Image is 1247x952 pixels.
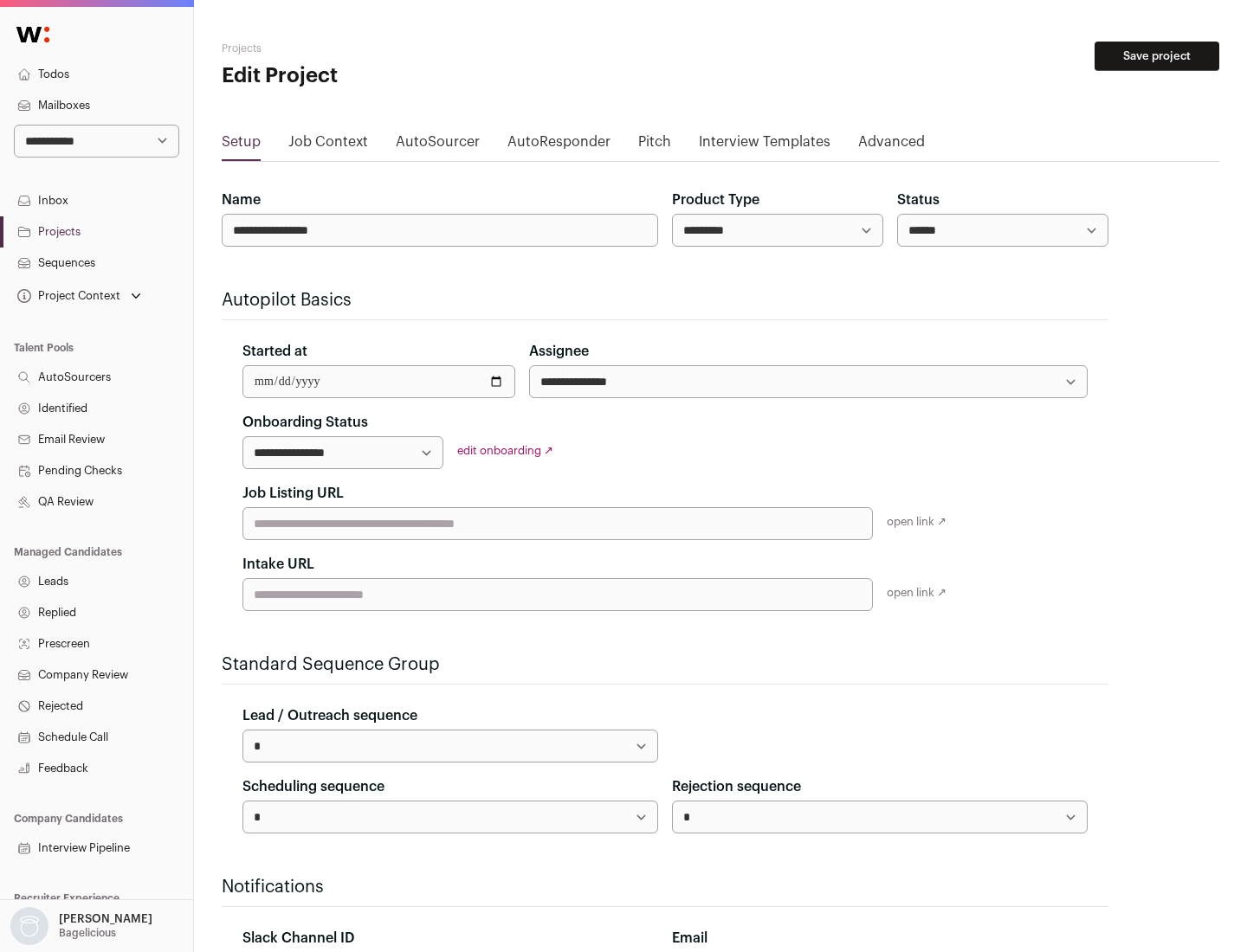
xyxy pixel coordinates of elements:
[222,653,1108,677] h2: Standard Sequence Group
[529,341,589,362] label: Assignee
[396,132,480,159] a: AutoSourcer
[59,926,116,940] p: Bagelicious
[858,132,925,159] a: Advanced
[897,190,940,210] label: Status
[672,928,1088,949] div: Email
[242,341,307,362] label: Started at
[242,483,344,504] label: Job Listing URL
[14,289,120,303] div: Project Context
[457,445,553,456] a: edit onboarding ↗
[699,132,830,159] a: Interview Templates
[222,132,261,159] a: Setup
[14,284,145,308] button: Open dropdown
[1095,42,1219,71] button: Save project
[222,42,554,55] h2: Projects
[638,132,671,159] a: Pitch
[672,776,801,797] label: Rejection sequence
[242,705,417,726] label: Lead / Outreach sequence
[242,776,384,797] label: Scheduling sequence
[242,928,354,949] label: Slack Channel ID
[222,190,261,210] label: Name
[242,412,368,433] label: Onboarding Status
[7,17,59,52] img: Wellfound
[242,554,314,575] label: Intake URL
[222,62,554,90] h1: Edit Project
[222,875,1108,899] h2: Notifications
[222,288,1108,312] h2: Autopilot Basics
[10,907,48,945] img: nopic.png
[288,132,368,159] a: Job Context
[672,190,759,210] label: Product Type
[7,907,156,945] button: Open dropdown
[59,912,152,926] p: [PERSON_NAME]
[507,132,611,159] a: AutoResponder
